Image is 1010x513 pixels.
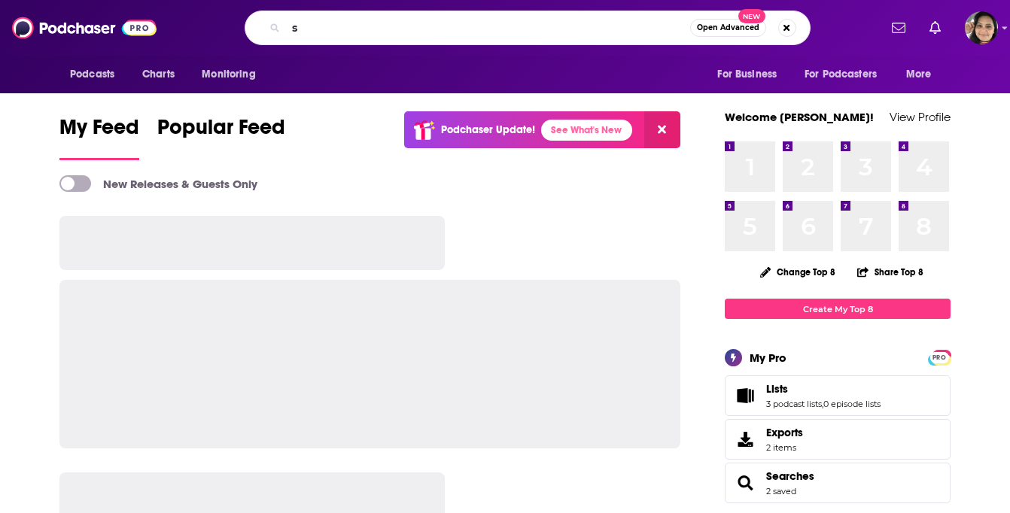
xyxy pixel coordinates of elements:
[965,11,998,44] img: User Profile
[286,16,690,40] input: Search podcasts, credits, & more...
[157,114,285,149] span: Popular Feed
[805,64,877,85] span: For Podcasters
[856,257,924,287] button: Share Top 8
[906,64,932,85] span: More
[886,15,911,41] a: Show notifications dropdown
[766,426,803,439] span: Exports
[725,299,951,319] a: Create My Top 8
[132,60,184,89] a: Charts
[157,114,285,160] a: Popular Feed
[890,110,951,124] a: View Profile
[766,382,881,396] a: Lists
[725,463,951,503] span: Searches
[730,429,760,450] span: Exports
[191,60,275,89] button: open menu
[930,351,948,363] a: PRO
[725,419,951,460] a: Exports
[822,399,823,409] span: ,
[730,385,760,406] a: Lists
[766,399,822,409] a: 3 podcast lists
[697,24,759,32] span: Open Advanced
[707,60,796,89] button: open menu
[541,120,632,141] a: See What's New
[142,64,175,85] span: Charts
[70,64,114,85] span: Podcasts
[823,399,881,409] a: 0 episode lists
[750,351,786,365] div: My Pro
[59,60,134,89] button: open menu
[766,442,803,453] span: 2 items
[59,114,139,160] a: My Feed
[725,110,874,124] a: Welcome [PERSON_NAME]!
[441,123,535,136] p: Podchaser Update!
[965,11,998,44] button: Show profile menu
[766,382,788,396] span: Lists
[751,263,844,281] button: Change Top 8
[766,469,814,483] a: Searches
[725,375,951,416] span: Lists
[245,11,811,45] div: Search podcasts, credits, & more...
[965,11,998,44] span: Logged in as shelbyjanner
[690,19,766,37] button: Open AdvancedNew
[730,472,760,493] a: Searches
[12,14,157,42] img: Podchaser - Follow, Share and Rate Podcasts
[202,64,255,85] span: Monitoring
[896,60,951,89] button: open menu
[923,15,947,41] a: Show notifications dropdown
[59,114,139,149] span: My Feed
[59,175,257,192] a: New Releases & Guests Only
[795,60,899,89] button: open menu
[717,64,777,85] span: For Business
[766,486,796,496] a: 2 saved
[738,9,765,23] span: New
[930,352,948,363] span: PRO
